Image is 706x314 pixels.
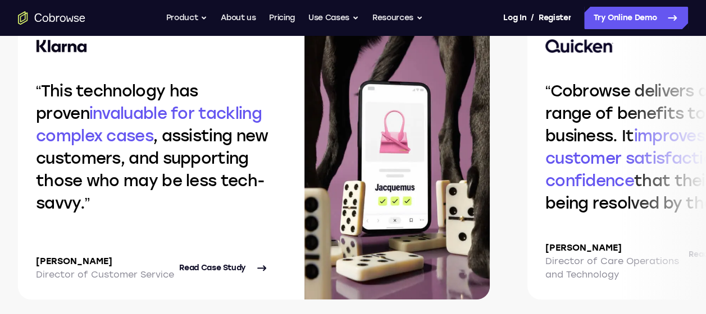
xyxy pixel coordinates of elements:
a: Pricing [269,7,295,29]
button: Product [166,7,208,29]
a: Register [539,7,571,29]
img: Quicken logo [545,39,613,53]
a: Log In [503,7,526,29]
button: Resources [372,7,423,29]
img: Case study [304,19,490,299]
img: Klarna logo [36,39,87,53]
p: Director of Customer Service [36,268,174,281]
q: This technology has proven , assisting new customers, and supporting those who may be less tech-s... [36,81,268,213]
a: Read Case Study [179,255,268,281]
p: Director of Care Operations and Technology [545,255,684,281]
a: About us [221,7,256,29]
span: invaluable for tackling complex cases [36,104,262,145]
button: Use Cases [308,7,359,29]
a: Try Online Demo [584,7,688,29]
span: / [531,11,534,25]
p: [PERSON_NAME] [545,241,684,255]
a: Go to the home page [18,11,85,25]
p: [PERSON_NAME] [36,255,174,268]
